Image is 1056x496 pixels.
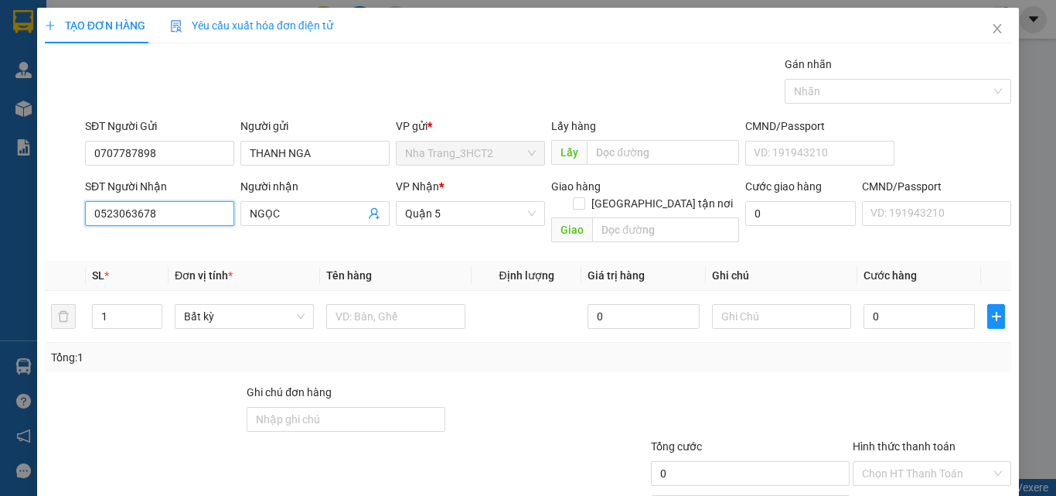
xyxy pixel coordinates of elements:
[745,180,822,193] label: Cước giao hàng
[95,22,153,95] b: Gửi khách hàng
[551,217,592,242] span: Giao
[864,269,917,282] span: Cước hàng
[45,20,56,31] span: plus
[712,304,851,329] input: Ghi Chú
[19,100,85,200] b: Phương Nam Express
[651,440,702,453] span: Tổng cước
[551,120,596,132] span: Lấy hàng
[240,118,390,135] div: Người gửi
[326,304,465,329] input: VD: Bàn, Ghế
[551,140,587,165] span: Lấy
[396,180,439,193] span: VP Nhận
[499,269,554,282] span: Định lượng
[745,118,894,135] div: CMND/Passport
[396,118,545,135] div: VP gửi
[976,8,1019,51] button: Close
[405,142,536,165] span: Nha Trang_3HCT2
[326,269,372,282] span: Tên hàng
[175,269,233,282] span: Đơn vị tính
[51,349,409,366] div: Tổng: 1
[247,386,332,399] label: Ghi chú đơn hàng
[184,305,305,328] span: Bất kỳ
[240,178,390,195] div: Người nhận
[592,217,739,242] input: Dọc đường
[587,140,739,165] input: Dọc đường
[588,304,699,329] input: 0
[991,22,1003,35] span: close
[92,269,104,282] span: SL
[585,195,739,212] span: [GEOGRAPHIC_DATA] tận nơi
[85,118,234,135] div: SĐT Người Gửi
[130,59,213,71] b: [DOMAIN_NAME]
[85,178,234,195] div: SĐT Người Nhận
[170,20,182,32] img: icon
[51,304,76,329] button: delete
[785,58,832,70] label: Gán nhãn
[988,310,1004,323] span: plus
[987,304,1005,329] button: plus
[168,19,205,56] img: logo.jpg
[862,178,1011,195] div: CMND/Passport
[551,180,601,193] span: Giao hàng
[853,440,956,453] label: Hình thức thanh toán
[405,202,536,225] span: Quận 5
[745,201,856,226] input: Cước giao hàng
[130,74,213,93] li: (c) 2017
[45,19,145,32] span: TẠO ĐƠN HÀNG
[170,19,333,32] span: Yêu cầu xuất hóa đơn điện tử
[368,207,380,220] span: user-add
[247,407,445,432] input: Ghi chú đơn hàng
[588,269,645,282] span: Giá trị hàng
[706,261,857,291] th: Ghi chú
